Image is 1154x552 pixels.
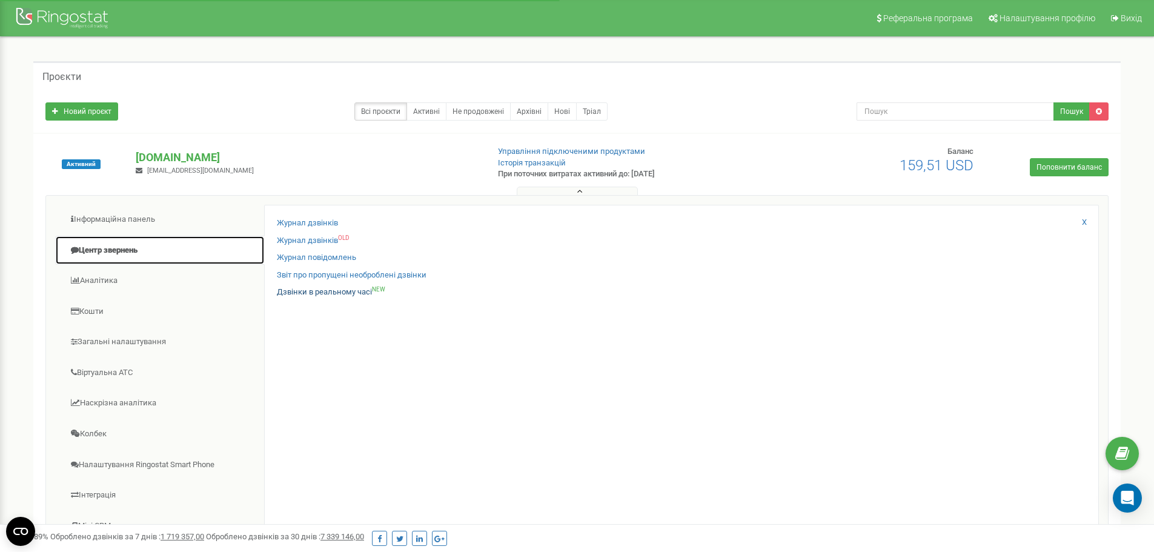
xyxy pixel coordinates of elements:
a: Кошти [55,297,265,327]
a: Новий проєкт [45,102,118,121]
span: [EMAIL_ADDRESS][DOMAIN_NAME] [147,167,254,175]
span: Активний [62,159,101,169]
a: Журнал повідомлень [277,252,356,264]
a: Активні [406,102,446,121]
a: Журнал дзвінків [277,218,338,229]
a: Інформаційна панель [55,205,265,234]
a: Звіт про пропущені необроблені дзвінки [277,270,426,281]
p: [DOMAIN_NAME] [136,150,478,165]
a: Нові [548,102,577,121]
input: Пошук [857,102,1054,121]
a: Поповнити баланс [1030,158,1109,176]
a: Колбек [55,419,265,449]
span: Реферальна програма [883,13,973,23]
span: Оброблено дзвінків за 7 днів : [50,532,204,541]
a: Тріал [576,102,608,121]
a: Архівні [510,102,548,121]
span: Налаштування профілю [1000,13,1095,23]
a: Інтеграція [55,481,265,510]
a: Не продовжені [446,102,511,121]
a: Історія транзакцій [498,158,566,167]
a: Загальні налаштування [55,327,265,357]
span: Оброблено дзвінків за 30 днів : [206,532,364,541]
u: 7 339 146,00 [320,532,364,541]
span: Вихід [1121,13,1142,23]
a: Наскрізна аналітика [55,388,265,418]
a: Налаштування Ringostat Smart Phone [55,450,265,480]
a: Журнал дзвінківOLD [277,235,349,247]
a: Всі проєкти [354,102,407,121]
div: Open Intercom Messenger [1113,484,1142,513]
span: Баланс [947,147,973,156]
button: Open CMP widget [6,517,35,546]
a: X [1082,217,1087,228]
a: Віртуальна АТС [55,358,265,388]
a: Управління підключеними продуктами [498,147,645,156]
a: Центр звернень [55,236,265,265]
sup: NEW [372,286,385,293]
sup: OLD [338,234,349,241]
u: 1 719 357,00 [161,532,204,541]
a: Дзвінки в реальному часіNEW [277,287,385,298]
span: 159,51 USD [900,157,973,174]
a: Аналiтика [55,266,265,296]
button: Пошук [1053,102,1090,121]
a: Mini CRM [55,511,265,541]
p: При поточних витратах активний до: [DATE] [498,168,750,180]
h5: Проєкти [42,71,81,82]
